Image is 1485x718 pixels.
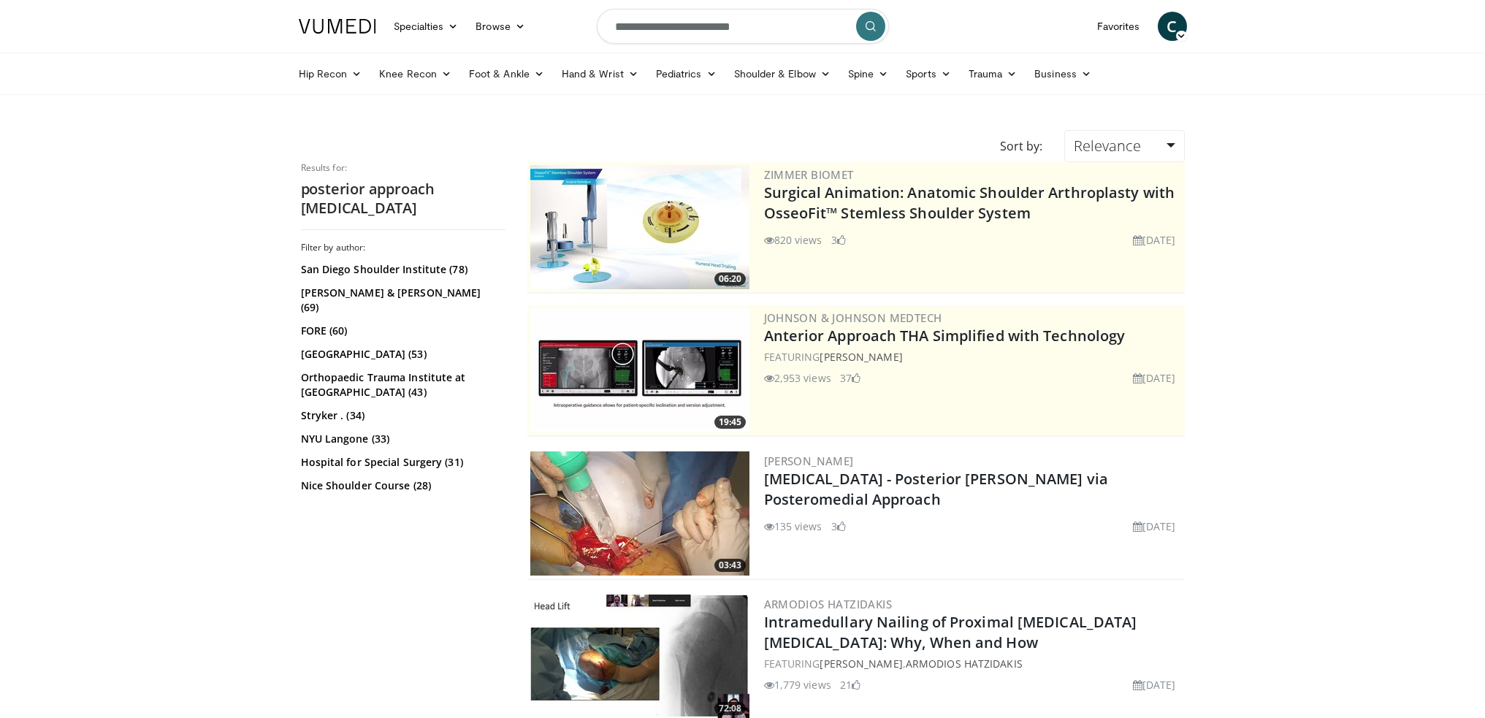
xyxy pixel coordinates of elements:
li: 21 [840,677,860,692]
span: 06:20 [714,272,746,286]
a: San Diego Shoulder Institute (78) [301,262,502,277]
div: Sort by: [989,130,1053,162]
a: Knee Recon [370,59,460,88]
a: Armodios Hatzidakis [764,597,893,611]
li: 1,779 views [764,677,831,692]
a: 19:45 [530,308,749,432]
div: FEATURING , [764,656,1182,671]
a: Hospital for Special Surgery (31) [301,455,502,470]
a: NYU Langone (33) [301,432,502,446]
a: Armodios Hatzidakis [906,657,1023,671]
a: Johnson & Johnson MedTech [764,310,942,325]
li: 3 [831,519,846,534]
a: Browse [467,12,534,41]
h2: posterior approach [MEDICAL_DATA] [301,180,505,218]
img: VuMedi Logo [299,19,376,34]
img: 06bb1c17-1231-4454-8f12-6191b0b3b81a.300x170_q85_crop-smart_upscale.jpg [530,308,749,432]
a: 03:43 [530,451,749,576]
div: FEATURING [764,349,1182,364]
li: 135 views [764,519,822,534]
a: 06:20 [530,165,749,289]
a: Nice Shoulder Course (28) [301,478,502,493]
h3: Filter by author: [301,242,505,253]
li: [DATE] [1133,232,1176,248]
p: Results for: [301,162,505,174]
a: Business [1026,59,1100,88]
li: [DATE] [1133,370,1176,386]
a: Favorites [1088,12,1149,41]
input: Search topics, interventions [597,9,889,44]
a: Specialties [385,12,467,41]
img: e384fb8a-f4bd-410d-a5b4-472c618d94ed.300x170_q85_crop-smart_upscale.jpg [530,451,749,576]
li: [DATE] [1133,519,1176,534]
a: Relevance [1064,130,1184,162]
img: 84e7f812-2061-4fff-86f6-cdff29f66ef4.300x170_q85_crop-smart_upscale.jpg [530,165,749,289]
span: 19:45 [714,416,746,429]
a: Anterior Approach THA Simplified with Technology [764,326,1126,345]
a: [PERSON_NAME] & [PERSON_NAME] (69) [301,286,502,315]
a: C [1158,12,1187,41]
a: FORE (60) [301,324,502,338]
a: Shoulder & Elbow [725,59,839,88]
a: Foot & Ankle [460,59,553,88]
a: Sports [897,59,960,88]
a: [PERSON_NAME] [820,350,902,364]
span: 03:43 [714,559,746,572]
li: 3 [831,232,846,248]
a: Trauma [960,59,1026,88]
a: Hand & Wrist [553,59,647,88]
a: [MEDICAL_DATA] - Posterior [PERSON_NAME] via Posteromedial Approach [764,469,1108,509]
a: Spine [839,59,897,88]
a: Surgical Animation: Anatomic Shoulder Arthroplasty with OsseoFit™ Stemless Shoulder System [764,183,1175,223]
li: 820 views [764,232,822,248]
a: [PERSON_NAME] [764,454,854,468]
a: Orthopaedic Trauma Institute at [GEOGRAPHIC_DATA] (43) [301,370,502,400]
a: [PERSON_NAME] [820,657,902,671]
a: Hip Recon [290,59,371,88]
li: 2,953 views [764,370,831,386]
a: Zimmer Biomet [764,167,854,182]
span: 72:08 [714,702,746,715]
span: Relevance [1074,136,1141,156]
li: 37 [840,370,860,386]
a: Stryker . (34) [301,408,502,423]
a: Pediatrics [647,59,725,88]
li: [DATE] [1133,677,1176,692]
a: [GEOGRAPHIC_DATA] (53) [301,347,502,362]
a: Intramedullary Nailing of Proximal [MEDICAL_DATA] [MEDICAL_DATA]: Why, When and How [764,612,1137,652]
